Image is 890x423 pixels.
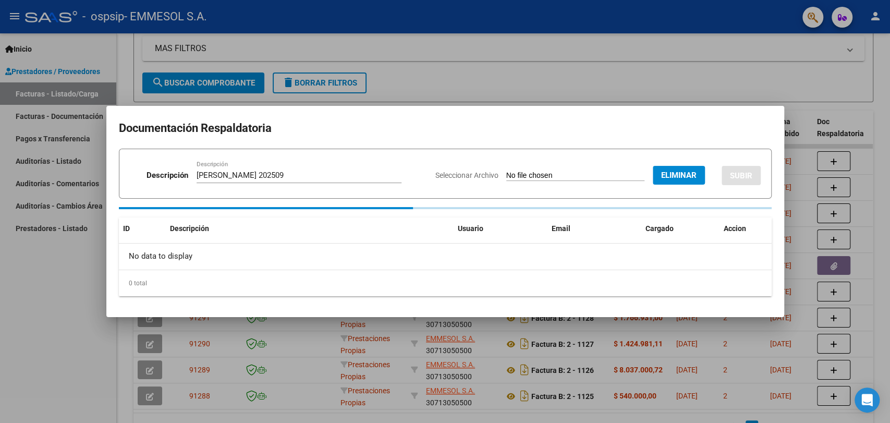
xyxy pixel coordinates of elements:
[458,224,483,233] span: Usuario
[454,217,547,240] datatable-header-cell: Usuario
[722,166,761,185] button: SUBIR
[119,270,772,296] div: 0 total
[730,171,752,180] span: SUBIR
[547,217,641,240] datatable-header-cell: Email
[855,388,880,413] div: Open Intercom Messenger
[641,217,720,240] datatable-header-cell: Cargado
[435,171,498,179] span: Seleccionar Archivo
[724,224,746,233] span: Accion
[653,166,705,185] button: Eliminar
[119,244,772,270] div: No data to display
[119,217,166,240] datatable-header-cell: ID
[123,224,130,233] span: ID
[720,217,772,240] datatable-header-cell: Accion
[552,224,570,233] span: Email
[147,170,188,182] p: Descripción
[119,118,772,138] h2: Documentación Respaldatoria
[645,224,674,233] span: Cargado
[661,171,697,180] span: Eliminar
[166,217,454,240] datatable-header-cell: Descripción
[170,224,209,233] span: Descripción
